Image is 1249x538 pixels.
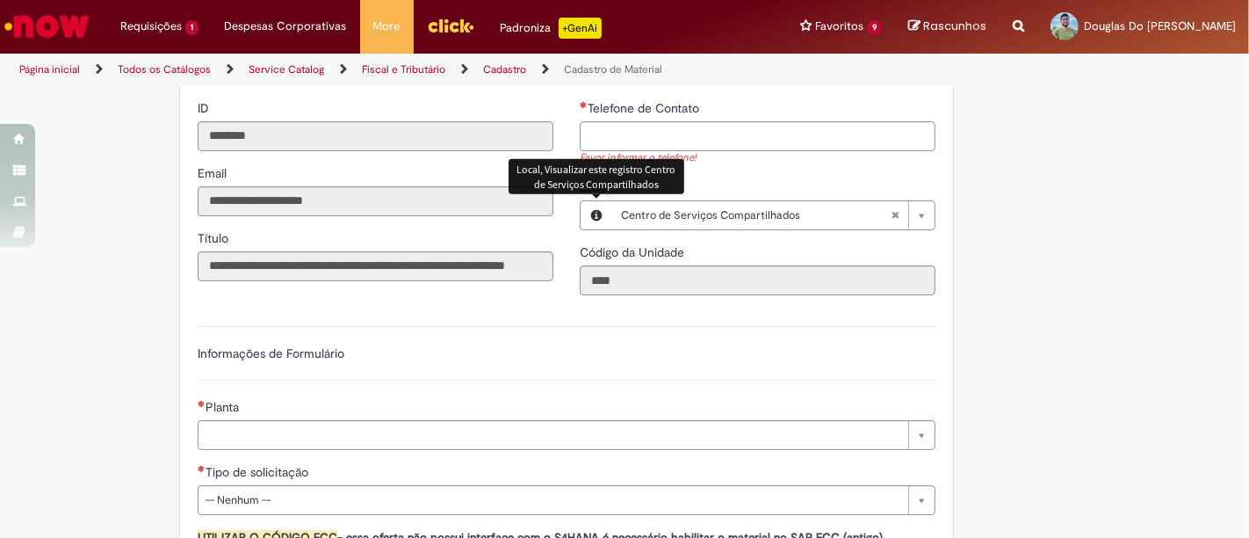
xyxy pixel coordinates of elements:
[867,20,882,35] span: 9
[120,18,182,35] span: Requisições
[427,12,474,39] img: click_logo_yellow_360x200.png
[908,18,986,35] a: Rascunhos
[483,62,526,76] a: Cadastro
[198,186,553,216] input: Email
[815,18,863,35] span: Favoritos
[206,399,242,415] span: Necessários - Planta
[206,464,312,480] span: Tipo de solicitação
[198,465,206,472] span: Necessários
[198,121,553,151] input: ID
[580,265,935,295] input: Código da Unidade
[581,201,612,229] button: Local, Visualizar este registro Centro de Serviços Compartilhados
[13,54,819,86] ul: Trilhas de página
[559,18,602,39] p: +GenAi
[198,345,344,361] label: Informações de Formulário
[501,18,602,39] div: Padroniza
[198,230,232,246] span: Somente leitura - Título
[185,20,199,35] span: 1
[564,62,662,76] a: Cadastro de Material
[206,486,899,514] span: -- Nenhum --
[509,159,684,194] div: Local, Visualizar este registro Centro de Serviços Compartilhados
[882,201,908,229] abbr: Limpar campo Local
[198,420,935,450] a: Limpar campo Planta
[580,121,935,151] input: Telefone de Contato
[198,100,213,116] span: Somente leitura - ID
[580,244,688,260] span: Somente leitura - Código da Unidade
[362,62,445,76] a: Fiscal e Tributário
[198,164,230,182] label: Somente leitura - Email
[198,165,230,181] span: Somente leitura - Email
[198,99,213,117] label: Somente leitura - ID
[1084,18,1236,33] span: Douglas Do [PERSON_NAME]
[118,62,211,76] a: Todos os Catálogos
[580,151,935,166] div: Favor informar o telefone!
[923,18,986,34] span: Rascunhos
[198,400,206,407] span: Necessários
[225,18,347,35] span: Despesas Corporativas
[2,9,92,44] img: ServiceNow
[580,244,688,261] label: Somente leitura - Código da Unidade
[612,201,935,229] a: Centro de Serviços CompartilhadosLimpar campo Local
[580,101,588,108] span: Necessários
[588,100,703,116] span: Telefone de Contato
[373,18,401,35] span: More
[249,62,324,76] a: Service Catalog
[198,251,553,281] input: Título
[621,201,891,229] span: Centro de Serviços Compartilhados
[198,229,232,247] label: Somente leitura - Título
[19,62,80,76] a: Página inicial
